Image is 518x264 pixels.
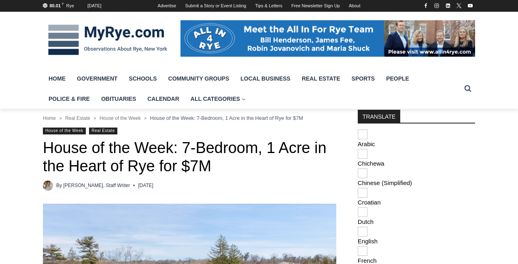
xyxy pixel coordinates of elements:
[43,181,53,191] img: (PHOTO: MyRye.com Summer 2023 intern Beatrice Larzul.)
[443,1,453,11] a: Linkedin
[358,168,367,178] img: zh-CN
[62,2,64,6] span: F
[43,68,461,109] nav: Primary Navigation
[142,89,185,109] a: Calendar
[87,2,102,10] div: [DATE]
[461,81,475,96] button: View Search Form
[71,68,123,89] a: Government
[358,188,475,206] a: Croatian
[358,168,475,186] a: Chinese (Simplified)
[43,19,172,61] img: MyRye.com
[358,110,400,123] strong: TRANSLATE
[65,115,90,121] a: Real Estate
[43,89,96,109] a: Police & Fire
[454,1,464,11] a: X
[296,68,346,89] a: Real Estate
[43,114,336,122] nav: Breadcrumbs
[358,246,475,264] a: French
[358,207,475,225] a: Dutch
[138,182,153,189] time: [DATE]
[358,227,475,245] a: English
[43,128,86,134] a: House of the Week
[163,68,235,89] a: Community Groups
[465,1,475,11] a: YouTube
[358,207,367,217] img: nl
[43,68,71,89] a: Home
[421,1,431,11] a: Facebook
[358,149,475,167] a: Chichewa
[150,115,303,121] span: House of the Week: 7-Bedroom, 1 Acre in the Heart of Rye for $7M
[358,149,367,159] img: ny
[358,188,367,198] img: hr
[144,116,146,121] span: >
[59,116,62,121] span: >
[358,130,367,139] img: ar
[235,68,296,89] a: Local Business
[43,181,53,191] a: Author image
[89,128,117,134] a: Real Estate
[346,68,381,89] a: Sports
[358,227,367,236] img: en
[432,1,442,11] a: Instagram
[180,20,475,57] img: All in for Rye
[66,2,74,10] div: Rye
[94,116,96,121] span: >
[358,130,475,147] a: Arabic
[123,68,162,89] a: Schools
[63,183,130,188] a: [PERSON_NAME], Staff Writer
[56,182,62,189] span: By
[358,246,367,256] img: fr
[96,89,142,109] a: Obituaries
[380,68,415,89] a: People
[43,139,336,176] h1: House of the Week: 7-Bedroom, 1 Acre in the Heart of Rye for $7M
[43,115,56,121] a: Home
[100,115,141,121] a: House of the Week
[191,94,246,103] span: All Categories
[185,89,251,109] a: All Categories
[50,3,61,8] span: 80.01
